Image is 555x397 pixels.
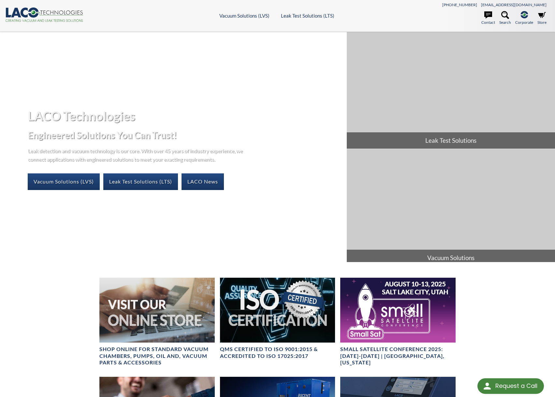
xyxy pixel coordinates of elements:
[495,378,537,393] div: Request a Call
[103,173,178,190] a: Leak Test Solutions (LTS)
[442,2,477,7] a: [PHONE_NUMBER]
[347,32,555,149] a: Leak Test Solutions
[28,173,100,190] a: Vacuum Solutions (LVS)
[99,346,215,366] h4: SHOP ONLINE FOR STANDARD VACUUM CHAMBERS, PUMPS, OIL AND, VACUUM PARTS & ACCESSORIES
[347,250,555,266] span: Vacuum Solutions
[281,13,334,19] a: Leak Test Solutions (LTS)
[499,11,511,25] a: Search
[220,278,335,360] a: ISO Certification headerQMS CERTIFIED to ISO 9001:2015 & Accredited to ISO 17025:2017
[182,173,224,190] a: LACO News
[28,108,342,124] h1: LACO Technologies
[515,19,533,25] span: Corporate
[340,278,456,366] a: Small Satellite Conference 2025: August 10-13 | Salt Lake City, UtahSmall Satellite Conference 20...
[220,346,335,360] h4: QMS CERTIFIED to ISO 9001:2015 & Accredited to ISO 17025:2017
[99,278,215,366] a: Visit Our Online Store headerSHOP ONLINE FOR STANDARD VACUUM CHAMBERS, PUMPS, OIL AND, VACUUM PAR...
[481,11,495,25] a: Contact
[347,149,555,266] a: Vacuum Solutions
[219,13,270,19] a: Vacuum Solutions (LVS)
[28,146,246,163] p: Leak detection and vacuum technology is our core. With over 45 years of industry experience, we c...
[477,378,544,394] div: Request a Call
[28,129,342,141] h2: Engineered Solutions You Can Trust!
[537,11,547,25] a: Store
[482,381,492,391] img: round button
[481,2,547,7] a: [EMAIL_ADDRESS][DOMAIN_NAME]
[347,132,555,149] span: Leak Test Solutions
[340,346,456,366] h4: Small Satellite Conference 2025: [DATE]-[DATE] | [GEOGRAPHIC_DATA], [US_STATE]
